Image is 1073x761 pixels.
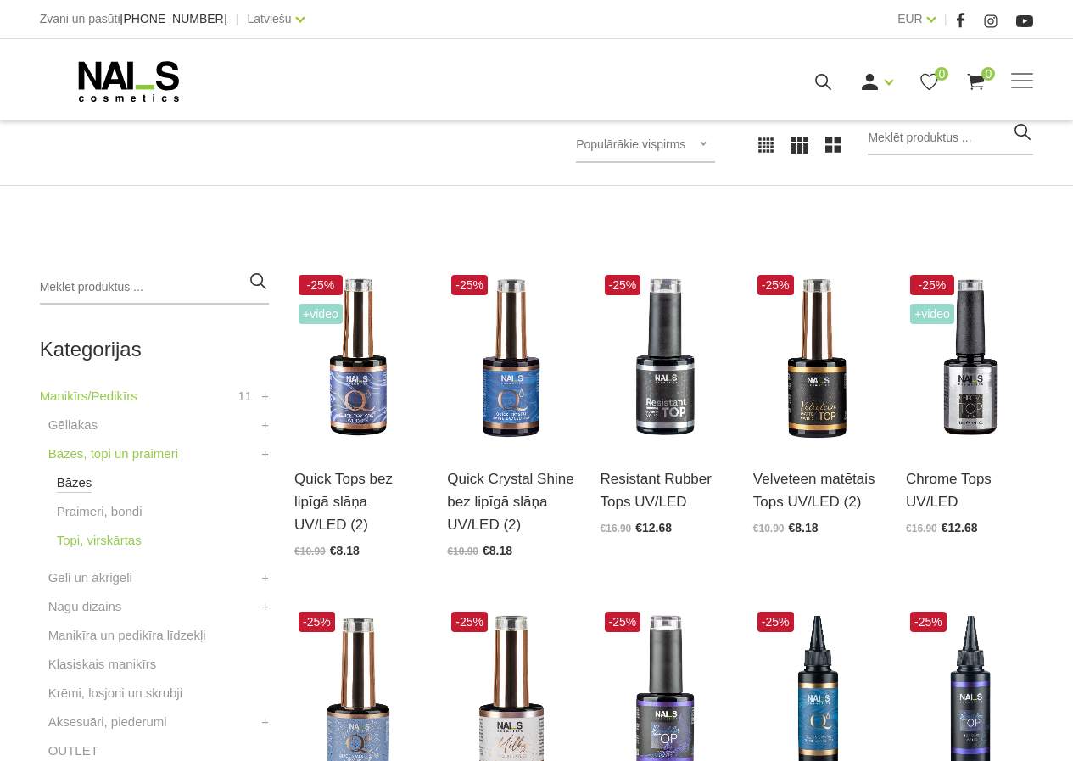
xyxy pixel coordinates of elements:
[910,304,954,324] span: +Video
[635,521,672,534] span: €12.68
[48,625,206,646] a: Manikīra un pedikīra līdzekļi
[757,275,794,295] span: -25%
[451,612,488,632] span: -25%
[48,712,167,732] a: Aksesuāri, piederumi
[261,444,269,464] a: +
[40,271,269,305] input: Meklēt produktus ...
[910,275,954,295] span: -25%
[48,415,98,435] a: Gēllakas
[299,304,343,324] span: +Video
[906,523,937,534] span: €16.90
[236,8,239,30] span: |
[261,415,269,435] a: +
[447,271,574,446] img: Virsējais pārklājums bez lipīgā slāņa un UV zilā pārklājuma. Nodrošina izcilu spīdumu manikīram l...
[605,612,641,632] span: -25%
[299,612,335,632] span: -25%
[120,12,227,25] span: [PHONE_NUMBER]
[944,8,947,30] span: |
[57,473,92,493] a: Bāzes
[238,386,252,406] span: 11
[294,467,422,537] a: Quick Tops bez lipīgā slāņa UV/LED (2)
[910,612,947,632] span: -25%
[330,544,360,557] span: €8.18
[294,546,326,557] span: €10.90
[919,71,940,92] a: 0
[897,8,923,29] a: EUR
[753,523,785,534] span: €10.90
[868,121,1033,155] input: Meklēt produktus ...
[789,521,819,534] span: €8.18
[40,339,269,361] h2: Kategorijas
[447,546,478,557] span: €10.90
[447,467,574,537] a: Quick Crystal Shine bez lipīgā slāņa UV/LED (2)
[299,275,343,295] span: -25%
[935,67,948,81] span: 0
[753,271,880,446] img: Matētais tops bez lipīgā slāņa:•rada īpaši samtainu sajūtu•nemaina gēllakas/gēla toni•sader gan a...
[483,544,512,557] span: €8.18
[261,386,269,406] a: +
[757,612,794,632] span: -25%
[451,275,488,295] span: -25%
[981,67,995,81] span: 0
[57,501,143,522] a: Praimeri, bondi
[261,568,269,588] a: +
[605,275,641,295] span: -25%
[294,271,422,446] img: Virsējais pārklājums bez lipīgā slāņa.Nodrošina izcilu spīdumu manikīram līdz pat nākamajai profi...
[906,271,1033,446] img: Virsējais pārklājums bez lipīgā slāņa.Nodrošina izcilu spīdumu un ilgnoturību. Neatstāj nenoklāta...
[48,741,98,761] a: OUTLET
[48,444,178,464] a: Bāzes, topi un praimeri
[601,271,728,446] img: Kaučuka formulas virsējais pārklājums bez lipīgā slāņa. Īpaši spīdīgs, izturīgs pret skrāpējumiem...
[57,530,142,551] a: Topi, virskārtas
[261,596,269,617] a: +
[261,712,269,732] a: +
[120,13,227,25] a: [PHONE_NUMBER]
[48,654,157,674] a: Klasiskais manikīrs
[48,596,122,617] a: Nagu dizains
[40,386,137,406] a: Manikīrs/Pedikīrs
[965,71,986,92] a: 0
[942,521,978,534] span: €12.68
[48,683,182,703] a: Krēmi, losjoni un skrubji
[601,523,632,534] span: €16.90
[906,467,1033,513] a: Chrome Tops UV/LED
[753,467,880,513] a: Velveteen matētais Tops UV/LED (2)
[40,8,227,30] div: Zvani un pasūti
[601,467,728,513] a: Resistant Rubber Tops UV/LED
[248,8,292,29] a: Latviešu
[48,568,132,588] a: Geli un akrigeli
[576,137,685,151] span: Populārākie vispirms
